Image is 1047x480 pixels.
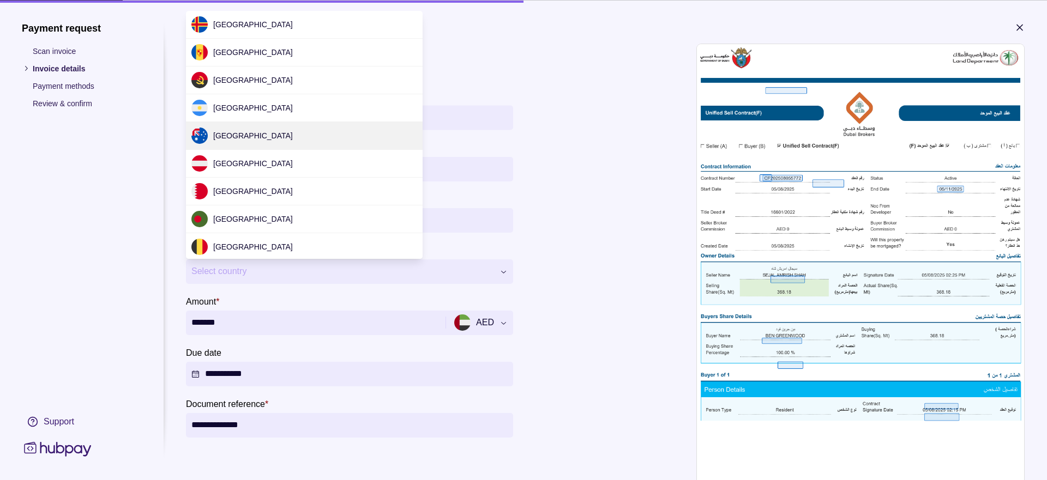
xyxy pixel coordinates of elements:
[191,44,208,60] img: ad
[213,131,293,140] span: [GEOGRAPHIC_DATA]
[213,76,293,84] span: [GEOGRAPHIC_DATA]
[213,48,293,57] span: [GEOGRAPHIC_DATA]
[191,211,208,227] img: bd
[213,159,293,168] span: [GEOGRAPHIC_DATA]
[213,20,293,29] span: [GEOGRAPHIC_DATA]
[191,127,208,144] img: au
[191,72,208,88] img: ao
[191,100,208,116] img: ar
[191,155,208,172] img: at
[191,239,208,255] img: be
[191,16,208,33] img: ax
[191,183,208,199] img: bh
[213,187,293,196] span: [GEOGRAPHIC_DATA]
[213,104,293,112] span: [GEOGRAPHIC_DATA]
[213,242,293,251] span: [GEOGRAPHIC_DATA]
[213,215,293,223] span: [GEOGRAPHIC_DATA]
